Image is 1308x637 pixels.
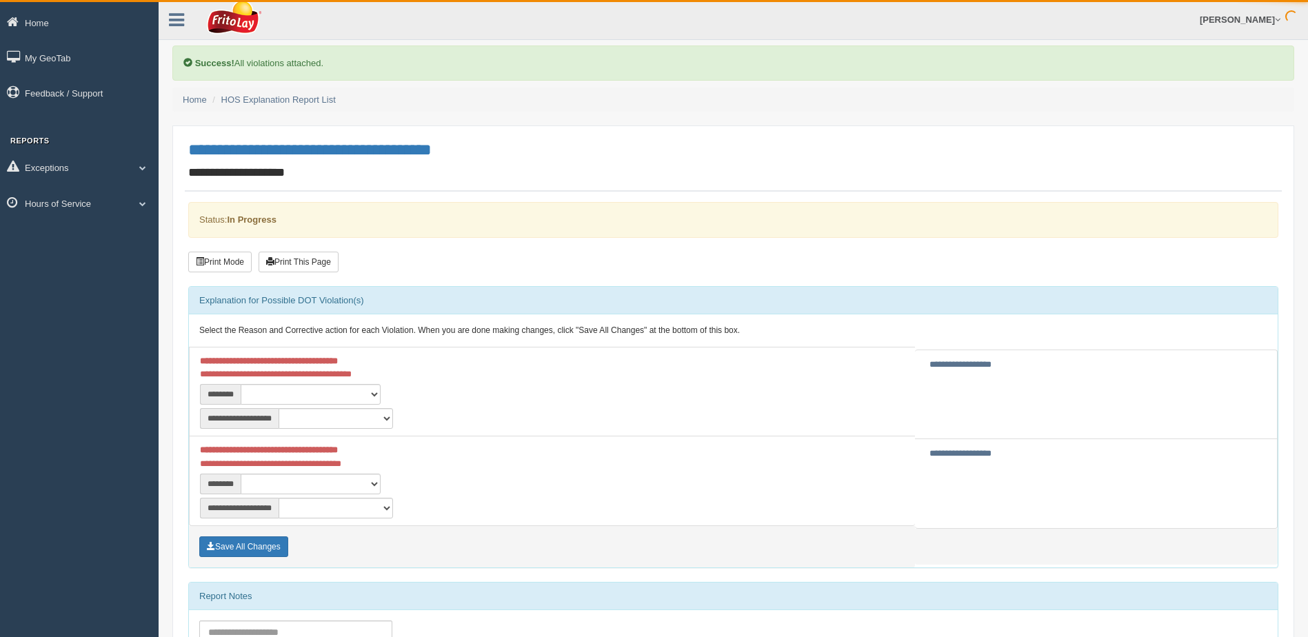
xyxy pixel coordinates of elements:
div: Select the Reason and Corrective action for each Violation. When you are done making changes, cli... [189,314,1278,347]
div: All violations attached. [172,45,1294,81]
b: Success! [195,58,234,68]
div: Status: [188,202,1278,237]
strong: In Progress [227,214,276,225]
button: Print Mode [188,252,252,272]
button: Save [199,536,288,557]
a: Home [183,94,207,105]
div: Explanation for Possible DOT Violation(s) [189,287,1278,314]
a: HOS Explanation Report List [221,94,336,105]
div: Report Notes [189,583,1278,610]
button: Print This Page [259,252,339,272]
